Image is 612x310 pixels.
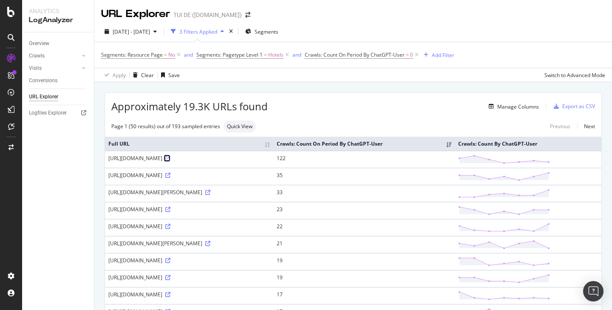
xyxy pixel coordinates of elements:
[184,51,193,59] button: and
[485,101,539,112] button: Manage Columns
[130,68,154,82] button: Clear
[541,68,605,82] button: Switch to Advanced Mode
[292,51,301,58] div: and
[29,109,67,118] div: Logfiles Explorer
[108,189,270,196] div: [URL][DOMAIN_NAME][PERSON_NAME]
[101,7,170,21] div: URL Explorer
[406,51,409,58] span: >
[29,15,87,25] div: LogAnalyzer
[108,291,270,298] div: [URL][DOMAIN_NAME]
[29,92,58,101] div: URL Explorer
[29,64,79,73] a: Visits
[168,49,175,61] span: No
[29,76,57,85] div: Conversions
[101,51,163,58] span: Segments: Resource Page
[167,25,227,38] button: 3 Filters Applied
[113,28,150,35] span: [DATE] - [DATE]
[29,92,88,101] a: URL Explorer
[255,28,278,35] span: Segments
[544,72,605,79] div: Switch to Advanced Mode
[29,64,42,73] div: Visits
[224,121,256,132] div: neutral label
[108,257,270,264] div: [URL][DOMAIN_NAME]
[101,68,126,82] button: Apply
[273,202,455,219] td: 23
[141,72,154,79] div: Clear
[29,76,88,85] a: Conversions
[432,52,454,59] div: Add Filter
[173,11,242,19] div: TUI DE ([DOMAIN_NAME])
[105,137,273,151] th: Full URL: activate to sort column ascending
[497,103,539,110] div: Manage Columns
[273,287,455,304] td: 17
[108,240,270,247] div: [URL][DOMAIN_NAME][PERSON_NAME]
[273,168,455,185] td: 35
[227,27,235,36] div: times
[305,51,405,58] span: Crawls: Count On Period By ChatGPT-User
[273,151,455,168] td: 122
[179,28,217,35] div: 3 Filters Applied
[273,270,455,287] td: 19
[273,236,455,253] td: 21
[108,206,270,213] div: [URL][DOMAIN_NAME]
[268,49,283,61] span: Hotels
[108,223,270,230] div: [URL][DOMAIN_NAME]
[245,12,250,18] div: arrow-right-arrow-left
[410,49,413,61] span: 0
[168,72,180,79] div: Save
[164,51,167,58] span: =
[29,52,45,60] div: Crawls
[111,123,220,130] div: Page 1 (50 results) out of 193 sampled entries
[273,219,455,236] td: 22
[113,72,126,79] div: Apply
[273,253,455,270] td: 19
[264,51,267,58] span: =
[577,120,595,132] a: Next
[184,51,193,58] div: and
[108,172,270,179] div: [URL][DOMAIN_NAME]
[583,281,603,301] div: Open Intercom Messenger
[455,137,601,151] th: Crawls: Count By ChatGPT-User
[158,68,180,82] button: Save
[111,99,268,114] span: Approximately 19.3K URLs found
[273,185,455,202] td: 33
[242,25,282,38] button: Segments
[196,51,263,58] span: Segments: Pagetype Level 1
[29,39,88,48] a: Overview
[29,39,49,48] div: Overview
[273,137,455,151] th: Crawls: Count On Period By ChatGPT-User: activate to sort column ascending
[420,50,454,60] button: Add Filter
[550,100,595,113] button: Export as CSV
[227,124,252,129] span: Quick View
[562,103,595,110] div: Export as CSV
[292,51,301,59] button: and
[29,52,79,60] a: Crawls
[29,7,87,15] div: Analytics
[108,155,270,162] div: [URL][DOMAIN_NAME]
[101,25,160,38] button: [DATE] - [DATE]
[29,109,88,118] a: Logfiles Explorer
[108,274,270,281] div: [URL][DOMAIN_NAME]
